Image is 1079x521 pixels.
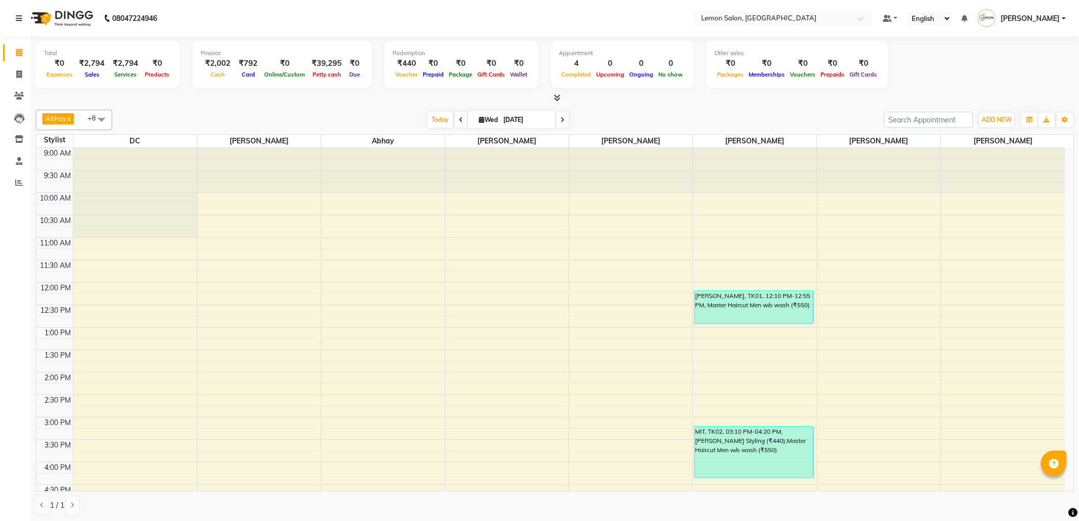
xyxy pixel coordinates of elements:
div: Stylist [36,135,73,145]
div: ₹0 [714,58,746,69]
div: ₹440 [393,58,420,69]
div: 11:00 AM [38,238,73,249]
span: Gift Cards [847,71,880,78]
span: [PERSON_NAME] [445,135,569,147]
div: ₹0 [446,58,475,69]
span: Online/Custom [262,71,307,78]
div: ₹792 [235,58,262,69]
div: Redemption [393,49,530,58]
div: ₹0 [818,58,847,69]
span: Package [446,71,475,78]
div: ₹0 [787,58,818,69]
img: logo [26,4,96,33]
div: ₹0 [346,58,364,69]
div: 0 [627,58,656,69]
span: Completed [559,71,594,78]
div: 4 [559,58,594,69]
span: Wed [476,116,500,123]
div: ₹0 [44,58,75,69]
span: Products [142,71,172,78]
span: Due [347,71,363,78]
a: x [66,114,71,122]
div: Other sales [714,49,880,58]
span: Packages [714,71,746,78]
div: ₹0 [475,58,507,69]
div: ₹2,002 [201,58,235,69]
div: ₹39,295 [307,58,346,69]
div: Total [44,49,172,58]
span: No show [656,71,685,78]
div: MIT, TK02, 03:10 PM-04:20 PM, [PERSON_NAME] Styling (₹440),Master Haircut Men w/o wash (₹550) [695,427,813,478]
div: ₹0 [507,58,530,69]
div: 9:00 AM [42,148,73,159]
span: Services [112,71,139,78]
span: Ongoing [627,71,656,78]
span: Vouchers [787,71,818,78]
span: Sales [82,71,102,78]
div: Finance [201,49,364,58]
div: ₹0 [847,58,880,69]
span: [PERSON_NAME] [817,135,940,147]
div: 3:30 PM [42,440,73,451]
div: ₹0 [262,58,307,69]
span: Cash [208,71,227,78]
div: 9:30 AM [42,170,73,181]
div: 1:30 PM [42,350,73,361]
div: 2:30 PM [42,395,73,406]
span: +8 [88,114,104,122]
div: 4:00 PM [42,462,73,473]
div: ₹0 [746,58,787,69]
div: 0 [594,58,627,69]
span: 1 / 1 [50,500,64,511]
div: ₹2,794 [75,58,109,69]
input: Search Appointment [884,112,973,128]
span: [PERSON_NAME] [941,135,1065,147]
div: ₹0 [142,58,172,69]
div: ₹0 [420,58,446,69]
div: 1:00 PM [42,328,73,338]
span: [PERSON_NAME] [569,135,692,147]
span: [PERSON_NAME] [693,135,816,147]
span: Prepaids [818,71,847,78]
div: 10:30 AM [38,215,73,226]
span: Today [427,112,453,128]
div: 12:00 PM [38,283,73,293]
span: ADD NEW [982,116,1012,123]
div: 2:00 PM [42,373,73,383]
div: 0 [656,58,685,69]
div: 11:30 AM [38,260,73,271]
div: 3:00 PM [42,417,73,428]
span: Card [239,71,258,78]
span: Abhay [321,135,445,147]
span: Gift Cards [475,71,507,78]
input: 2025-09-03 [500,112,551,128]
span: Abhay [45,114,66,122]
span: DC [73,135,197,147]
div: 12:30 PM [38,305,73,316]
iframe: chat widget [1036,480,1069,511]
span: [PERSON_NAME] [1000,13,1060,24]
div: 10:00 AM [38,193,73,204]
div: ₹2,794 [109,58,142,69]
div: 4:30 PM [42,485,73,495]
button: ADD NEW [979,113,1014,127]
span: Memberships [746,71,787,78]
span: [PERSON_NAME] [197,135,321,147]
span: Expenses [44,71,75,78]
span: Petty cash [310,71,344,78]
b: 08047224946 [112,4,157,33]
div: [PERSON_NAME], TK01, 12:10 PM-12:55 PM, Master Haircut Men w/o wash (₹550) [695,291,813,324]
img: Jenny Shah [978,9,995,27]
div: Appointment [559,49,685,58]
span: Prepaid [420,71,446,78]
span: Upcoming [594,71,627,78]
span: Wallet [507,71,530,78]
span: Voucher [393,71,420,78]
